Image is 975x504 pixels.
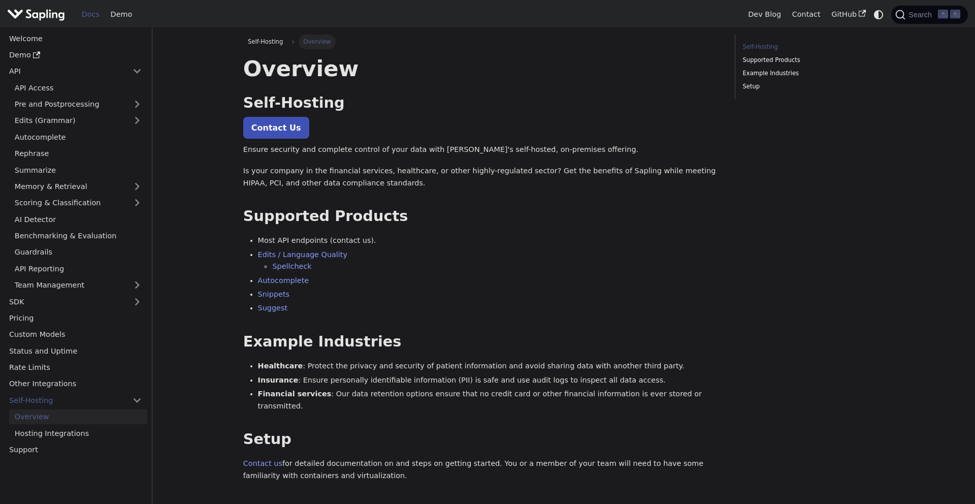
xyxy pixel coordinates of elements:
[742,7,786,22] a: Dev Blog
[127,64,147,79] button: Collapse sidebar category 'API'
[871,7,886,22] button: Switch between dark and light mode (currently system mode)
[258,360,721,372] li: : Protect the privacy and security of patient information and avoid sharing data with another thi...
[105,7,138,22] a: Demo
[7,7,65,22] img: Sapling.ai
[9,278,147,293] a: Team Management
[258,390,332,398] strong: Financial services
[9,426,147,440] a: Hosting Integrations
[743,42,881,52] a: Self-Hosting
[9,261,147,276] a: API Reporting
[258,376,299,384] strong: Insurance
[243,35,288,49] span: Self-Hosting
[243,207,721,226] h2: Supported Products
[938,10,948,19] kbd: ⌘
[9,97,147,112] a: Pre and Postprocessing
[9,212,147,227] a: AI Detector
[243,144,721,156] p: Ensure security and complete control of your data with [PERSON_NAME]'s self-hosted, on-premises o...
[258,362,303,370] strong: Healthcare
[4,393,147,407] a: Self-Hosting
[4,31,147,46] a: Welcome
[243,55,721,82] h1: Overview
[243,165,721,190] p: Is your company in the financial services, healthcare, or other highly-regulated sector? Get the ...
[826,7,871,22] a: GitHub
[243,459,282,467] a: Contact us
[4,48,147,62] a: Demo
[4,443,147,457] a: Support
[258,235,721,247] li: Most API endpoints (contact us).
[9,80,147,95] a: API Access
[243,458,721,482] p: for detailed documentation on and steps on getting started. You or a member of your team will nee...
[891,6,967,24] button: Search (Command+K)
[743,82,881,91] a: Setup
[9,146,147,161] a: Rephrase
[4,64,127,79] a: API
[299,35,336,49] span: Overview
[4,294,127,309] a: SDK
[272,262,311,270] a: Spellcheck
[258,276,309,285] a: Autocomplete
[7,7,69,22] a: Sapling.ai
[743,55,881,65] a: Supported Products
[4,343,147,358] a: Status and Uptime
[76,7,105,22] a: Docs
[9,409,147,424] a: Overview
[258,304,288,312] a: Suggest
[258,290,290,298] a: Snippets
[950,10,960,19] kbd: K
[243,94,721,112] h2: Self-Hosting
[743,69,881,78] a: Example Industries
[9,113,147,128] a: Edits (Grammar)
[9,245,147,260] a: Guardrails
[4,376,147,391] a: Other Integrations
[9,196,147,210] a: Scoring & Classification
[243,430,721,449] h2: Setup
[9,229,147,243] a: Benchmarking & Evaluation
[4,360,147,375] a: Rate Limits
[258,388,721,413] li: : Our data retention options ensure that no credit card or other financial information is ever st...
[9,179,147,194] a: Memory & Retrieval
[9,163,147,177] a: Summarize
[787,7,826,22] a: Contact
[905,11,938,19] span: Search
[243,333,721,351] h2: Example Industries
[258,250,347,259] a: Edits / Language Quality
[127,294,147,309] button: Expand sidebar category 'SDK'
[4,327,147,342] a: Custom Models
[243,35,721,49] nav: Breadcrumbs
[243,117,309,139] a: Contact Us
[9,130,147,144] a: Autocomplete
[4,311,147,326] a: Pricing
[258,374,721,387] li: : Ensure personally identifiable information (PII) is safe and use audit logs to inspect all data...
